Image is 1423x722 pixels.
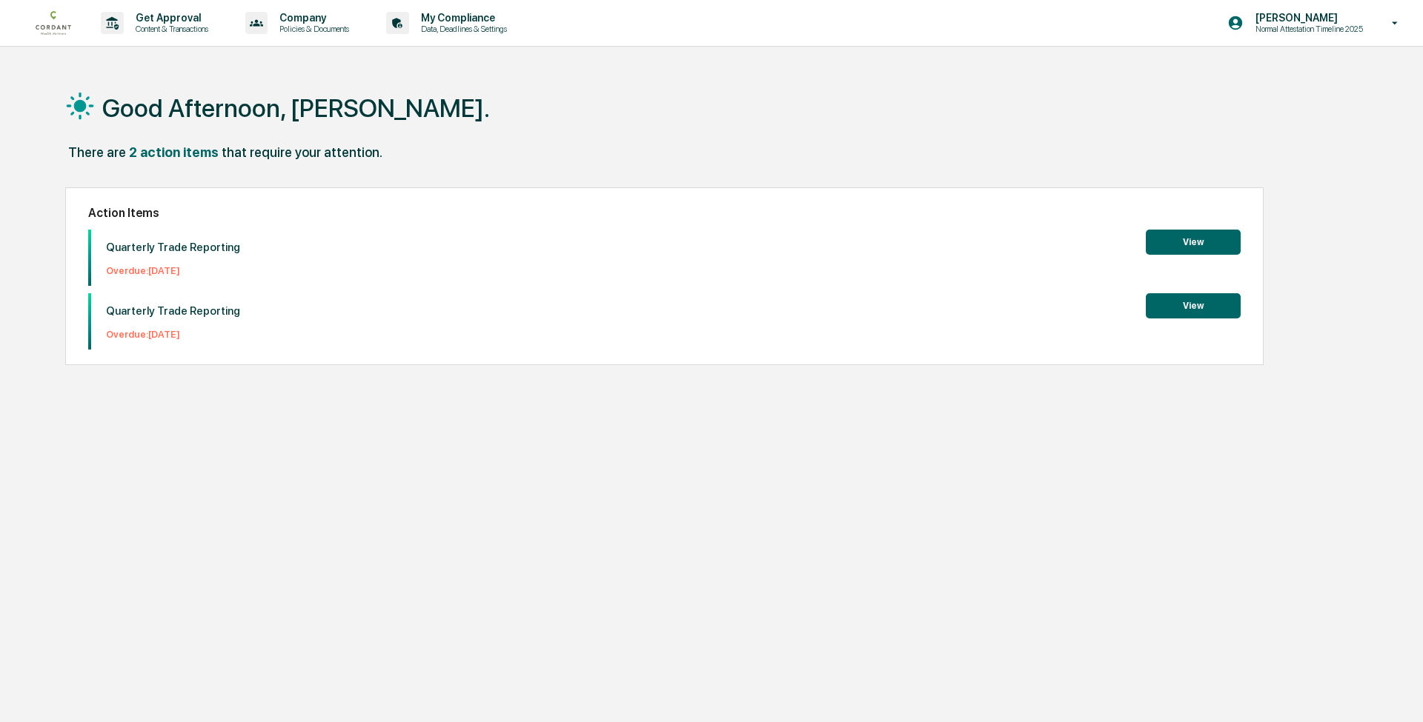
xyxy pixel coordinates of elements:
a: View [1146,298,1241,312]
p: Normal Attestation Timeline 2025 [1244,24,1370,34]
p: Quarterly Trade Reporting [106,304,240,318]
p: Overdue: [DATE] [106,265,240,276]
p: Content & Transactions [124,24,216,34]
p: My Compliance [409,12,514,24]
p: [PERSON_NAME] [1244,12,1370,24]
button: View [1146,293,1241,318]
div: 2 action items [129,144,219,160]
div: that require your attention. [222,144,382,160]
p: Company [268,12,356,24]
p: Data, Deadlines & Settings [409,24,514,34]
p: Get Approval [124,12,216,24]
h2: Action Items [88,206,1241,220]
img: logo [36,11,71,34]
button: View [1146,230,1241,255]
p: Overdue: [DATE] [106,329,240,340]
p: Quarterly Trade Reporting [106,241,240,254]
div: There are [68,144,126,160]
h1: Good Afternoon, [PERSON_NAME]. [102,93,490,123]
p: Policies & Documents [268,24,356,34]
a: View [1146,234,1241,248]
